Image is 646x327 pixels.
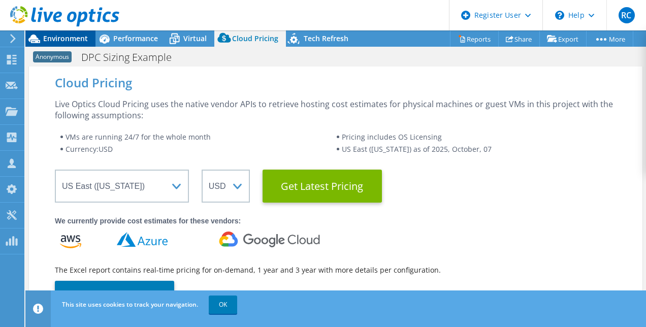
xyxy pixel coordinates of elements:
[66,144,113,154] span: Currency: USD
[33,51,72,62] span: Anonymous
[55,99,617,121] div: Live Optics Cloud Pricing uses the native vendor APIs to retrieve hosting cost estimates for phys...
[539,31,587,47] a: Export
[586,31,633,47] a: More
[498,31,540,47] a: Share
[113,34,158,43] span: Performance
[342,144,492,154] span: US East ([US_STATE]) as of 2025, October, 07
[263,170,382,203] button: Get Latest Pricing
[55,217,241,225] strong: We currently provide cost estimates for these vendors:
[62,300,198,309] span: This site uses cookies to track your navigation.
[232,34,278,43] span: Cloud Pricing
[619,7,635,23] span: RC
[55,265,617,276] div: The Excel report contains real-time pricing for on-demand, 1 year and 3 year with more details pe...
[209,296,237,314] a: OK
[342,132,442,142] span: Pricing includes OS Licensing
[555,11,564,20] svg: \n
[183,34,207,43] span: Virtual
[55,77,617,88] div: Cloud Pricing
[43,34,88,43] span: Environment
[77,52,187,63] h1: DPC Sizing Example
[304,34,348,43] span: Tech Refresh
[450,31,499,47] a: Reports
[66,132,211,142] span: VMs are running 24/7 for the whole month
[55,281,174,314] button: Download Excel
